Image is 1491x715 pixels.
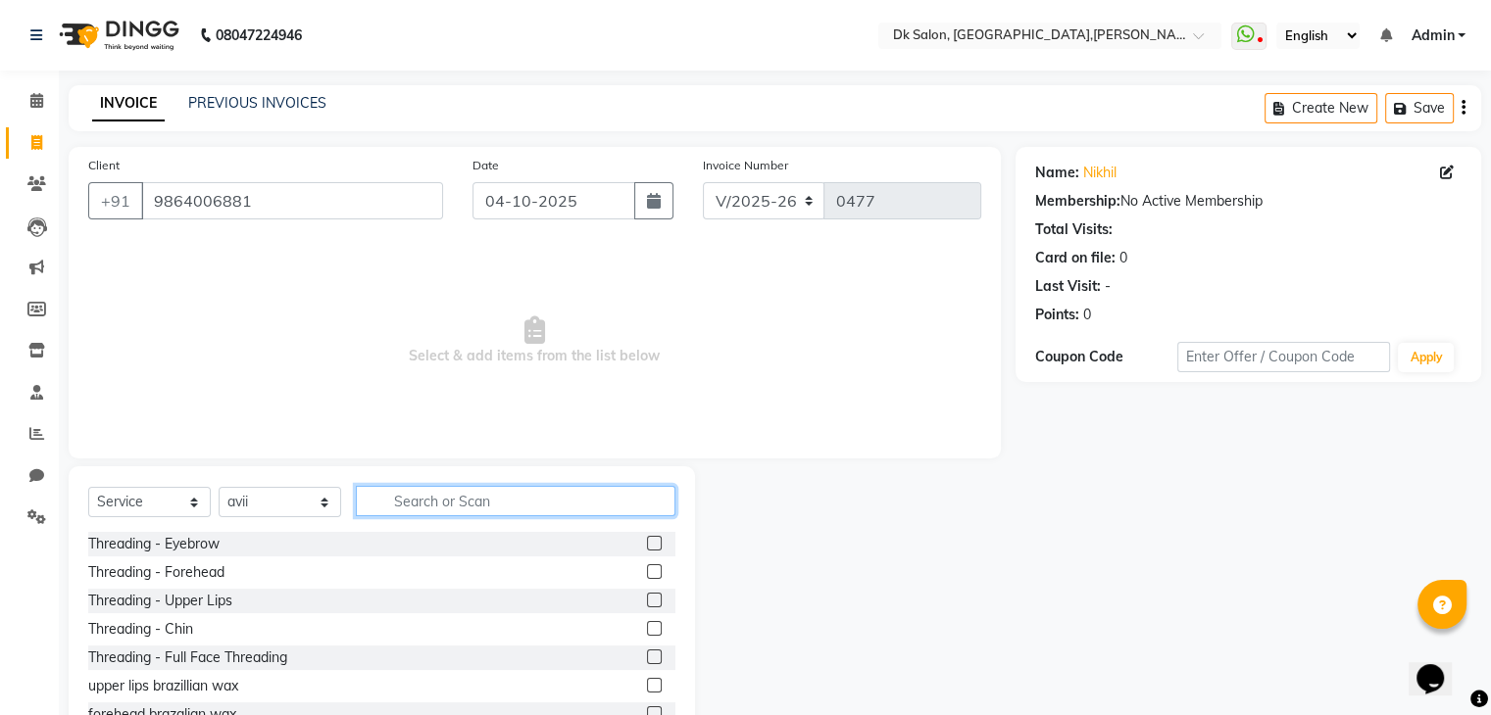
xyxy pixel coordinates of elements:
[88,591,232,611] div: Threading - Upper Lips
[88,619,193,640] div: Threading - Chin
[50,8,184,63] img: logo
[472,157,499,174] label: Date
[1409,637,1471,695] iframe: chat widget
[1035,276,1101,297] div: Last Visit:
[1385,93,1454,123] button: Save
[88,157,120,174] label: Client
[1035,305,1079,325] div: Points:
[1035,347,1177,367] div: Coupon Code
[1398,343,1454,372] button: Apply
[88,534,220,554] div: Threading - Eyebrow
[1411,25,1454,46] span: Admin
[1119,248,1127,268] div: 0
[88,243,981,439] span: Select & add items from the list below
[703,157,788,174] label: Invoice Number
[1035,191,1462,212] div: No Active Membership
[1177,342,1391,372] input: Enter Offer / Coupon Code
[1083,163,1117,183] a: Nikhil
[1105,276,1111,297] div: -
[216,8,302,63] b: 08047224946
[88,647,287,668] div: Threading - Full Face Threading
[141,182,443,219] input: Search by Name/Mobile/Email/Code
[356,486,675,516] input: Search or Scan
[188,94,326,112] a: PREVIOUS INVOICES
[88,676,238,696] div: upper lips brazillian wax
[1035,248,1116,268] div: Card on file:
[1265,93,1377,123] button: Create New
[1035,191,1120,212] div: Membership:
[88,182,143,219] button: +91
[1035,163,1079,183] div: Name:
[92,86,165,121] a: INVOICE
[88,562,224,583] div: Threading - Forehead
[1035,219,1113,240] div: Total Visits:
[1083,305,1091,325] div: 0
